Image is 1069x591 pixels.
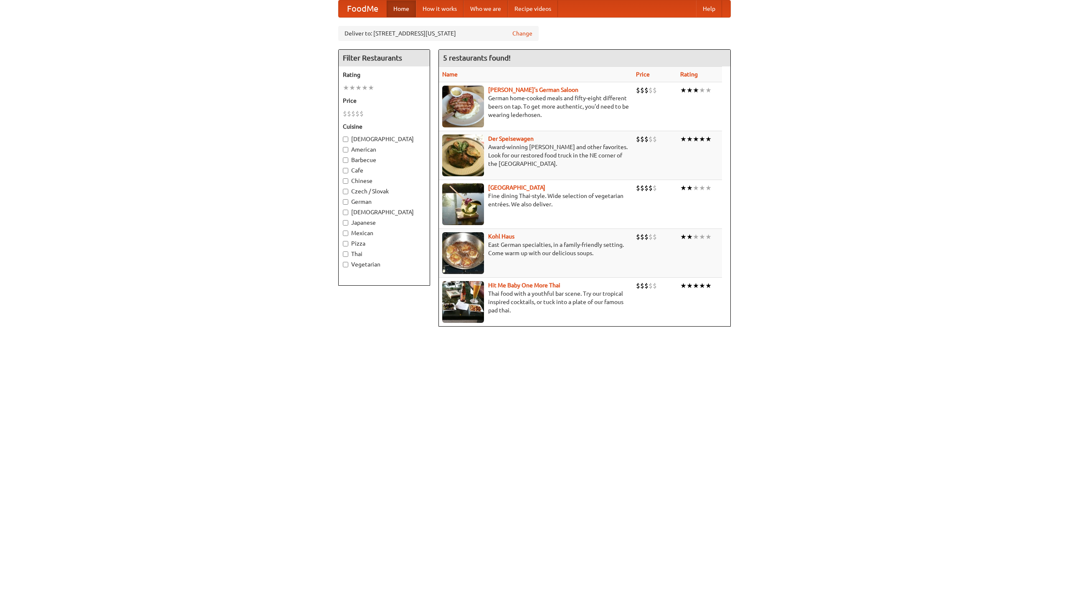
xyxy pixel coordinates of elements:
li: $ [653,183,657,193]
li: ★ [349,83,355,92]
li: $ [648,134,653,144]
label: Vegetarian [343,260,426,269]
li: $ [653,232,657,241]
label: Mexican [343,229,426,237]
li: $ [653,134,657,144]
label: American [343,145,426,154]
label: German [343,198,426,206]
li: $ [351,109,355,118]
b: Hit Me Baby One More Thai [488,282,560,289]
li: ★ [368,83,374,92]
li: ★ [699,232,705,241]
p: Award-winning [PERSON_NAME] and other favorites. Look for our restored food truck in the NE corne... [442,143,629,168]
label: Chinese [343,177,426,185]
li: $ [644,134,648,144]
label: [DEMOGRAPHIC_DATA] [343,208,426,216]
input: Barbecue [343,157,348,163]
p: Fine dining Thai-style. Wide selection of vegetarian entrées. We also deliver. [442,192,629,208]
li: $ [644,232,648,241]
li: ★ [699,281,705,290]
a: Home [387,0,416,17]
input: Mexican [343,231,348,236]
a: Help [696,0,722,17]
li: $ [636,183,640,193]
li: $ [636,86,640,95]
a: Price [636,71,650,78]
li: ★ [680,134,686,144]
input: Czech / Slovak [343,189,348,194]
li: $ [653,281,657,290]
input: [DEMOGRAPHIC_DATA] [343,137,348,142]
input: Thai [343,251,348,257]
li: ★ [362,83,368,92]
li: $ [648,232,653,241]
li: $ [640,183,644,193]
li: $ [640,232,644,241]
label: Cafe [343,166,426,175]
input: [DEMOGRAPHIC_DATA] [343,210,348,215]
a: Der Speisewagen [488,135,534,142]
li: $ [648,281,653,290]
li: ★ [343,83,349,92]
li: ★ [355,83,362,92]
li: $ [648,86,653,95]
a: [GEOGRAPHIC_DATA] [488,184,545,191]
li: $ [644,183,648,193]
li: ★ [686,86,693,95]
li: ★ [680,281,686,290]
li: ★ [693,86,699,95]
p: East German specialties, in a family-friendly setting. Come warm up with our delicious soups. [442,241,629,257]
h5: Cuisine [343,122,426,131]
li: ★ [693,134,699,144]
input: American [343,147,348,152]
li: ★ [693,183,699,193]
img: speisewagen.jpg [442,134,484,176]
li: $ [636,134,640,144]
img: satay.jpg [442,183,484,225]
input: Chinese [343,178,348,184]
img: kohlhaus.jpg [442,232,484,274]
li: ★ [693,232,699,241]
a: Change [512,29,532,38]
li: $ [640,86,644,95]
li: ★ [686,183,693,193]
label: Japanese [343,218,426,227]
a: [PERSON_NAME]'s German Saloon [488,86,578,93]
li: ★ [705,281,712,290]
li: $ [640,134,644,144]
li: ★ [680,86,686,95]
div: Deliver to: [STREET_ADDRESS][US_STATE] [338,26,539,41]
a: Recipe videos [508,0,558,17]
li: $ [644,281,648,290]
li: ★ [693,281,699,290]
input: Cafe [343,168,348,173]
li: ★ [705,134,712,144]
li: ★ [680,183,686,193]
input: German [343,199,348,205]
li: ★ [705,183,712,193]
li: $ [636,281,640,290]
a: Kohl Haus [488,233,514,240]
img: esthers.jpg [442,86,484,127]
label: Thai [343,250,426,258]
li: $ [355,109,360,118]
li: $ [640,281,644,290]
img: babythai.jpg [442,281,484,323]
label: Barbecue [343,156,426,164]
li: $ [636,232,640,241]
p: German home-cooked meals and fifty-eight different beers on tap. To get more authentic, you'd nee... [442,94,629,119]
li: ★ [699,86,705,95]
input: Vegetarian [343,262,348,267]
li: $ [648,183,653,193]
li: $ [347,109,351,118]
li: ★ [686,232,693,241]
ng-pluralize: 5 restaurants found! [443,54,511,62]
label: Czech / Slovak [343,187,426,195]
h5: Price [343,96,426,105]
a: How it works [416,0,464,17]
li: ★ [705,86,712,95]
label: Pizza [343,239,426,248]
